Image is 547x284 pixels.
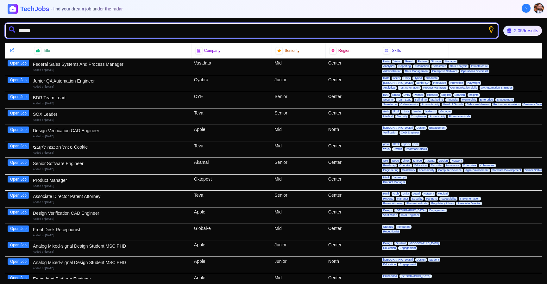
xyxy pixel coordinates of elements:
[33,68,189,72] div: Added on [DATE]
[8,242,29,248] button: Open Job
[399,131,420,134] span: CAD Engineer
[192,125,272,141] div: Apple
[382,159,389,163] span: Solr
[533,3,544,14] button: User menu
[382,70,402,73] span: Administration
[33,276,189,282] div: Embedded Platform Engineer
[8,60,29,66] button: Open Job
[192,108,272,125] div: Teva
[430,202,455,205] span: Regulatory Affairs
[326,224,380,240] div: Center
[8,209,29,215] button: Open Job
[402,77,411,80] span: Unity
[33,167,189,171] div: Added on [DATE]
[411,197,424,201] span: Security
[382,197,394,201] span: Reports
[33,95,189,101] div: BDR Team Lead
[382,147,391,151] span: מנהל
[272,240,326,256] div: Junior
[382,169,399,172] span: Engineering
[382,77,390,80] span: R&D
[33,243,189,249] div: Analog Mixed-signal Design Student MSC PHD
[440,93,452,97] span: English
[418,169,436,172] span: Accessibility
[394,242,407,245] span: Student
[272,92,326,108] div: Senior
[382,143,390,146] span: מידע
[192,141,272,157] div: Teva
[408,242,440,245] span: [GEOGRAPHIC_DATA]
[428,209,447,212] span: Engagement
[429,98,444,102] span: Marketing
[272,158,326,174] div: Senior
[51,6,123,11] span: - find your dream job under the radar
[382,126,414,130] span: [GEOGRAPHIC_DATA]
[391,93,401,97] span: Emea
[33,160,189,167] div: Senior Software Engineer
[428,126,447,130] span: Engagement
[204,48,220,53] span: Company
[495,98,514,102] span: Engagement
[33,61,189,67] div: Federal Sales Systems And Process Manager
[8,275,29,281] button: Open Job
[395,115,408,118] span: Security
[33,118,189,122] div: Added on [DATE]
[382,81,414,85] span: [GEOGRAPHIC_DATA]
[430,60,443,63] span: Storage
[415,258,427,262] span: Design
[33,266,189,270] div: Added on [DATE]
[192,240,272,256] div: Apple
[412,192,421,195] span: Legal
[399,103,419,106] span: Cybersecurity
[382,65,396,68] span: Analytics
[468,93,480,97] span: Insights
[326,92,380,108] div: Center
[448,115,471,118] span: Pharmaceuticals
[192,207,272,224] div: Apple
[402,93,412,97] span: Unity
[8,225,29,232] button: Open Job
[437,159,449,163] span: Design
[420,103,441,106] span: Accountability
[326,125,380,141] div: North
[401,169,416,172] span: Scalability
[428,115,446,118] span: Accessibility
[382,176,390,179] span: Html
[382,93,390,97] span: B2B
[412,93,424,97] span: Partner
[382,181,406,184] span: Product Manager
[401,192,410,195] span: Unity
[382,225,394,229] span: Storage
[8,258,29,265] button: Open Job
[396,225,412,229] span: Temporary
[456,202,482,205] span: Associate Director
[449,86,479,90] span: Communication skills
[425,197,438,201] span: Partners
[192,158,272,174] div: Akamai
[326,158,380,174] div: Center
[405,147,428,151] span: Pharmaceuticals
[382,192,390,195] span: Html
[272,141,326,157] div: Mid
[382,202,404,205] span: Patent Attorney
[33,193,189,200] div: Associate Director Patent Attorney
[338,48,350,53] span: Region
[438,110,452,113] span: Manager
[464,169,490,172] span: Agile Environment
[424,77,439,80] span: Graduate
[430,164,444,167] span: Recruiter
[398,263,417,266] span: Engagement
[33,250,189,254] div: Added on [DATE]
[428,258,440,262] span: Student
[8,159,29,166] button: Open Job
[410,115,427,118] span: Compliance
[33,200,189,204] div: Added on [DATE]
[33,210,189,216] div: Design Verification CAD Engineer
[392,48,401,53] span: Skills
[272,75,326,92] div: Junior
[382,209,393,212] span: Design
[33,151,189,155] div: Added on [DATE]
[412,77,423,80] span: Hybrid
[401,159,411,163] span: Linux
[431,65,448,68] span: Salesforce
